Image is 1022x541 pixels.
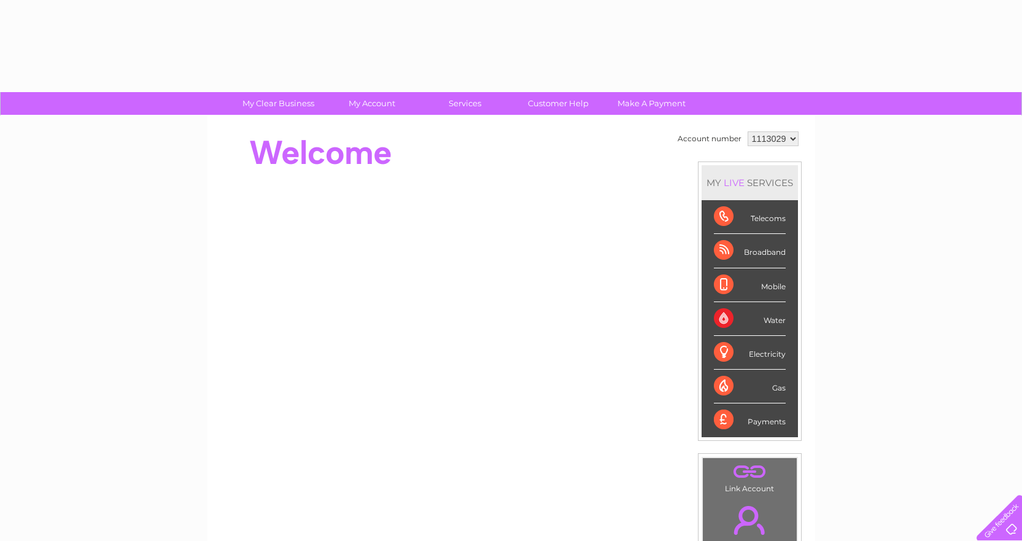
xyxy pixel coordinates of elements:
[714,370,786,403] div: Gas
[601,92,702,115] a: Make A Payment
[714,200,786,234] div: Telecoms
[508,92,609,115] a: Customer Help
[714,403,786,437] div: Payments
[228,92,329,115] a: My Clear Business
[721,177,747,189] div: LIVE
[714,234,786,268] div: Broadband
[714,268,786,302] div: Mobile
[321,92,422,115] a: My Account
[414,92,516,115] a: Services
[702,457,797,496] td: Link Account
[675,128,745,149] td: Account number
[714,336,786,370] div: Electricity
[702,165,798,200] div: MY SERVICES
[714,302,786,336] div: Water
[706,461,794,483] a: .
